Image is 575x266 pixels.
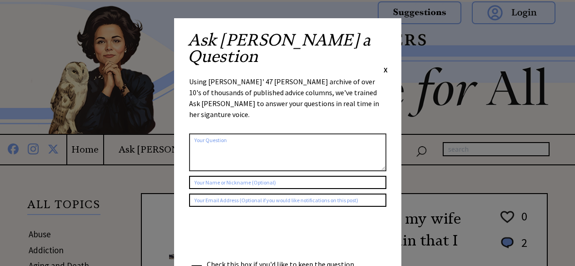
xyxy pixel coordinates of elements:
[189,216,327,251] iframe: reCAPTCHA
[189,194,386,207] input: Your Email Address (Optional if you would like notifications on this post)
[384,65,388,74] span: X
[188,32,388,65] h2: Ask [PERSON_NAME] a Question
[189,176,386,189] input: Your Name or Nickname (Optional)
[189,76,386,129] div: Using [PERSON_NAME]' 47 [PERSON_NAME] archive of over 10's of thousands of published advice colum...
